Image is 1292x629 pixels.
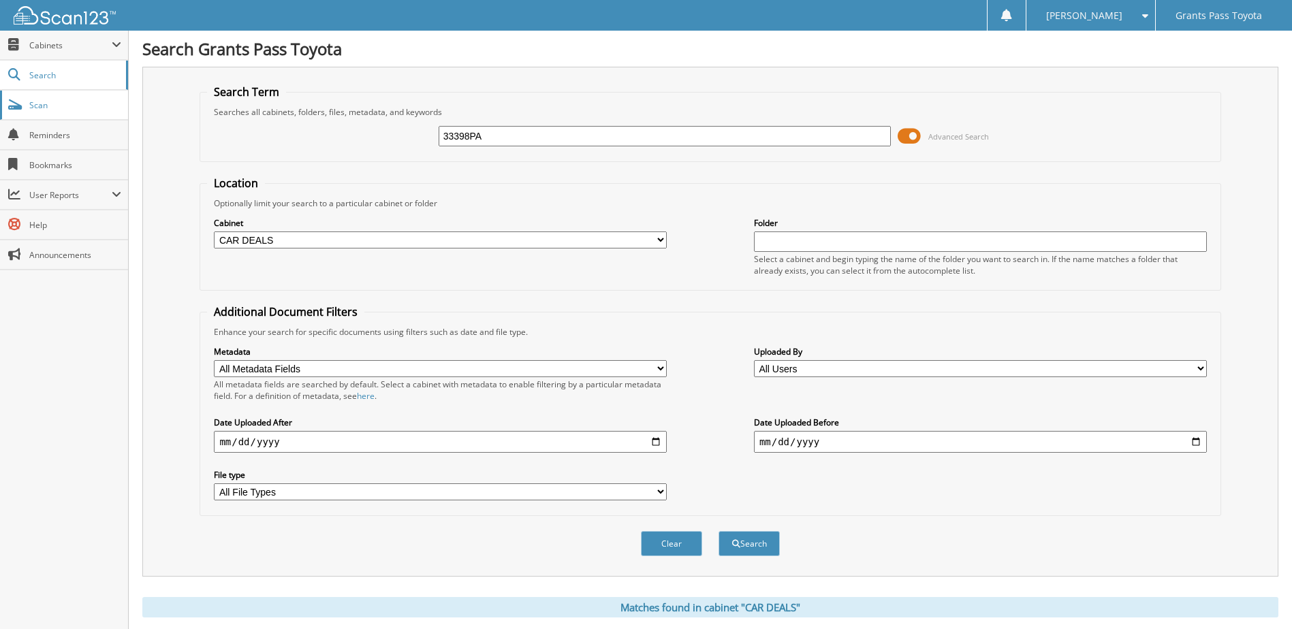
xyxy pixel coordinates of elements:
[142,597,1278,617] div: Matches found in cabinet "CAR DEALS"
[29,189,112,201] span: User Reports
[142,37,1278,60] h1: Search Grants Pass Toyota
[14,6,116,25] img: scan123-logo-white.svg
[357,390,375,402] a: here
[641,531,702,556] button: Clear
[29,99,121,111] span: Scan
[214,378,667,402] div: All metadata fields are searched by default. Select a cabinet with metadata to enable filtering b...
[719,531,780,556] button: Search
[754,417,1207,428] label: Date Uploaded Before
[29,69,119,81] span: Search
[754,431,1207,453] input: end
[214,469,667,481] label: File type
[214,346,667,357] label: Metadata
[29,159,121,171] span: Bookmarks
[29,219,121,231] span: Help
[29,249,121,261] span: Announcements
[207,326,1213,338] div: Enhance your search for specific documents using filters such as date and file type.
[1176,12,1262,20] span: Grants Pass Toyota
[29,39,112,51] span: Cabinets
[207,106,1213,118] div: Searches all cabinets, folders, files, metadata, and keywords
[754,217,1207,229] label: Folder
[207,84,286,99] legend: Search Term
[754,253,1207,276] div: Select a cabinet and begin typing the name of the folder you want to search in. If the name match...
[1224,564,1292,629] iframe: Chat Widget
[207,197,1213,209] div: Optionally limit your search to a particular cabinet or folder
[754,346,1207,357] label: Uploaded By
[207,176,265,191] legend: Location
[1046,12,1122,20] span: [PERSON_NAME]
[928,131,989,142] span: Advanced Search
[214,217,667,229] label: Cabinet
[214,431,667,453] input: start
[214,417,667,428] label: Date Uploaded After
[207,304,364,319] legend: Additional Document Filters
[29,129,121,141] span: Reminders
